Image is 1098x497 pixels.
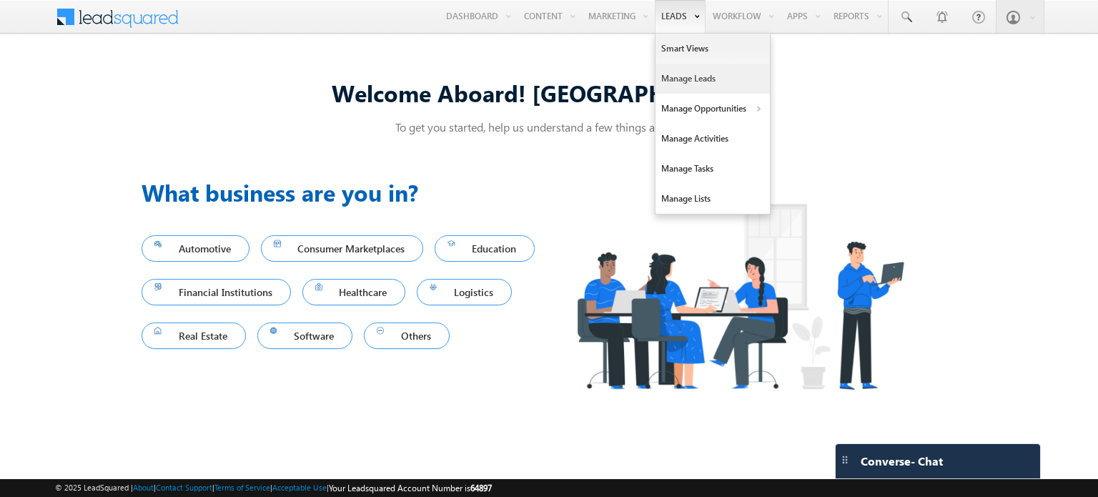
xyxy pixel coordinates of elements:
span: © 2025 LeadSquared | | | | | [55,481,492,495]
span: Education [447,239,522,258]
a: Smart Views [656,34,770,64]
div: Welcome Aboard! [GEOGRAPHIC_DATA] [142,77,956,108]
span: Converse - Chat [861,455,943,468]
span: Financial Institutions [154,282,278,302]
span: Automotive [154,239,237,258]
img: Industry.png [549,175,931,418]
a: Acceptable Use [272,483,327,492]
a: Terms of Service [214,483,270,492]
span: Real Estate [154,326,233,345]
span: Healthcare [315,282,393,302]
span: Your Leadsquared Account Number is [329,483,492,493]
h3: What business are you in? [142,175,549,210]
a: Manage Opportunities [656,94,770,124]
img: carter-drag [839,454,851,466]
span: 64897 [470,483,492,493]
p: To get you started, help us understand a few things about you! [142,119,956,134]
span: Logistics [430,282,499,302]
a: Manage Activities [656,124,770,154]
a: Manage Tasks [656,154,770,184]
span: Others [377,326,437,345]
span: Software [270,326,340,345]
a: Manage Lists [656,184,770,214]
a: About [133,483,154,492]
a: Manage Leads [656,64,770,94]
span: Consumer Marketplaces [274,239,411,258]
a: Contact Support [156,483,212,492]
